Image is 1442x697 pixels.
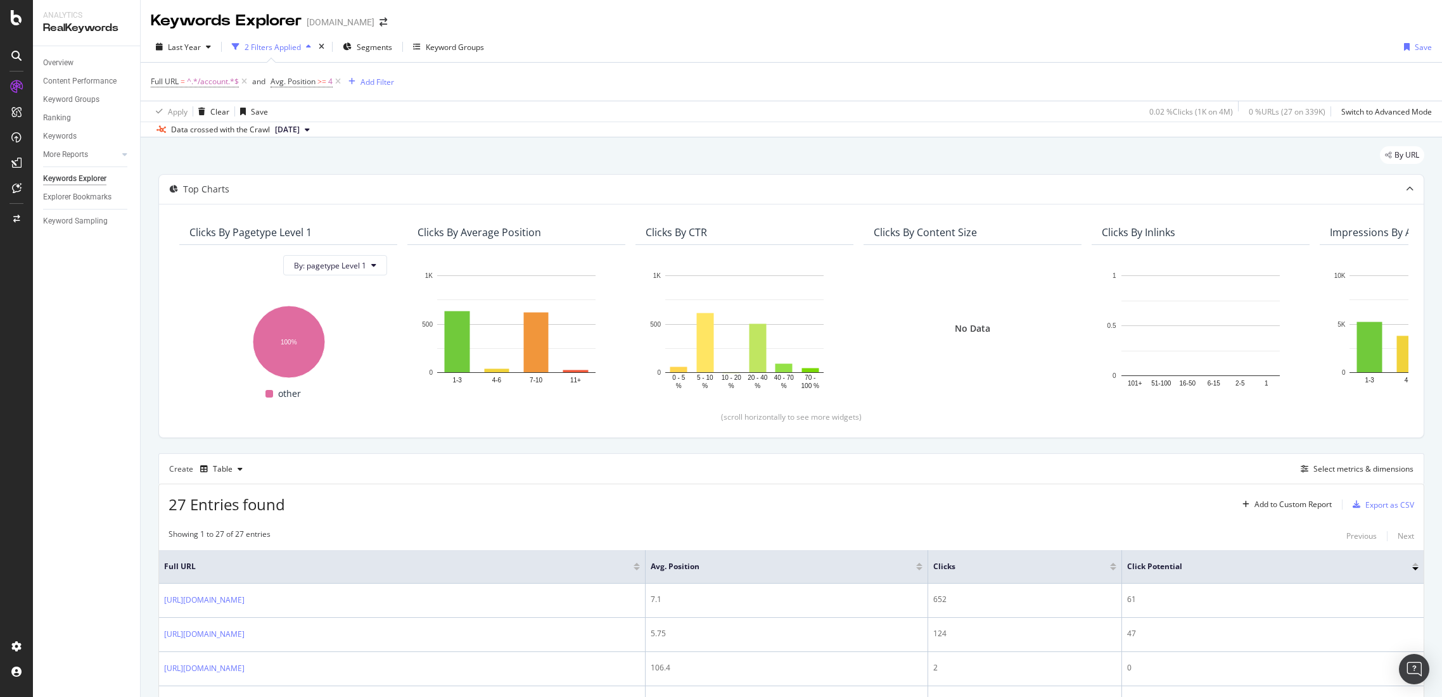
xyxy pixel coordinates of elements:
[933,662,1116,674] div: 2
[235,101,268,122] button: Save
[1127,628,1419,639] div: 47
[151,101,188,122] button: Apply
[425,272,433,279] text: 1K
[183,183,229,196] div: Top Charts
[245,42,301,53] div: 2 Filters Applied
[426,42,484,53] div: Keyword Groups
[748,375,768,382] text: 20 - 40
[933,594,1116,605] div: 652
[418,269,615,391] div: A chart.
[1334,272,1346,279] text: 10K
[1415,42,1432,53] div: Save
[1208,380,1220,387] text: 6-15
[1346,529,1377,544] button: Previous
[271,76,316,87] span: Avg. Position
[657,369,661,376] text: 0
[283,255,387,275] button: By: pagetype Level 1
[294,260,366,271] span: By: pagetype Level 1
[43,111,71,125] div: Ranking
[174,411,1408,422] div: (scroll horizontally to see more widgets)
[164,594,245,606] a: [URL][DOMAIN_NAME]
[1365,499,1414,510] div: Export as CSV
[343,74,394,89] button: Add Filter
[380,18,387,27] div: arrow-right-arrow-left
[169,459,248,479] div: Create
[43,215,131,228] a: Keyword Sampling
[651,561,897,572] span: Avg. Position
[781,382,787,389] text: %
[570,377,581,384] text: 11+
[1127,662,1419,674] div: 0
[164,561,615,572] span: Full URL
[151,37,216,57] button: Last Year
[43,75,117,88] div: Content Performance
[1342,369,1346,376] text: 0
[933,561,1091,572] span: Clicks
[1336,101,1432,122] button: Switch to Advanced Mode
[43,191,131,204] a: Explorer Bookmarks
[151,76,179,87] span: Full URL
[189,299,387,380] svg: A chart.
[452,377,462,384] text: 1-3
[193,101,229,122] button: Clear
[1313,463,1413,474] div: Select metrics & dimensions
[168,42,201,53] span: Last Year
[1249,106,1325,117] div: 0 % URLs ( 27 on 339K )
[187,73,239,91] span: ^.*/account.*$
[43,111,131,125] a: Ranking
[801,382,819,389] text: 100 %
[164,628,245,641] a: [URL][DOMAIN_NAME]
[278,386,301,401] span: other
[1151,380,1171,387] text: 51-100
[43,148,88,161] div: More Reports
[1380,146,1424,164] div: legacy label
[1365,377,1374,384] text: 1-3
[317,76,326,87] span: >=
[646,269,843,391] svg: A chart.
[43,172,131,185] a: Keywords Explorer
[357,42,392,53] span: Segments
[653,272,661,279] text: 1K
[43,191,112,204] div: Explorer Bookmarks
[1398,531,1414,541] div: Next
[955,322,990,335] div: No Data
[1399,654,1429,684] div: Open Intercom Messenger
[195,459,248,479] button: Table
[697,375,713,382] text: 5 - 10
[252,75,265,87] button: and
[672,375,685,382] text: 0 - 5
[1341,106,1432,117] div: Switch to Advanced Mode
[43,56,131,70] a: Overview
[1399,37,1432,57] button: Save
[210,106,229,117] div: Clear
[43,172,106,185] div: Keywords Explorer
[729,382,734,389] text: %
[492,377,502,384] text: 4-6
[43,130,131,143] a: Keywords
[422,321,433,328] text: 500
[1113,372,1116,379] text: 0
[1254,501,1332,508] div: Add to Custom Report
[270,122,315,137] button: [DATE]
[316,41,327,53] div: times
[676,382,682,389] text: %
[1348,494,1414,515] button: Export as CSV
[805,375,815,382] text: 70 -
[43,93,99,106] div: Keyword Groups
[43,130,77,143] div: Keywords
[189,226,312,239] div: Clicks By pagetype Level 1
[169,494,285,515] span: 27 Entries found
[43,56,73,70] div: Overview
[1394,151,1419,159] span: By URL
[1127,594,1419,605] div: 61
[43,21,130,35] div: RealKeywords
[169,529,271,544] div: Showing 1 to 27 of 27 entries
[650,321,661,328] text: 500
[1102,269,1299,395] svg: A chart.
[646,226,707,239] div: Clicks By CTR
[1235,380,1245,387] text: 2-5
[1237,494,1332,515] button: Add to Custom Report
[43,75,131,88] a: Content Performance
